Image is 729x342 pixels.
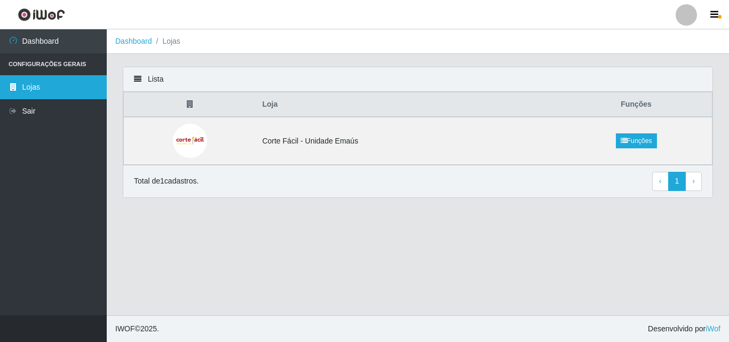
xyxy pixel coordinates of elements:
[685,172,702,191] a: Next
[659,177,662,185] span: ‹
[692,177,695,185] span: ›
[652,172,702,191] nav: pagination
[123,67,712,92] div: Lista
[107,29,729,54] nav: breadcrumb
[616,133,657,148] a: Funções
[256,92,560,117] th: Loja
[115,37,152,45] a: Dashboard
[256,117,560,165] td: Corte Fácil - Unidade Emaús
[115,323,159,335] span: © 2025 .
[173,124,207,158] img: Corte Fácil - Unidade Emaús
[115,324,135,333] span: IWOF
[648,323,720,335] span: Desenvolvido por
[652,172,669,191] a: Previous
[18,8,65,21] img: CoreUI Logo
[668,172,686,191] a: 1
[706,324,720,333] a: iWof
[560,92,712,117] th: Funções
[152,36,180,47] li: Lojas
[134,176,199,187] p: Total de 1 cadastros.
